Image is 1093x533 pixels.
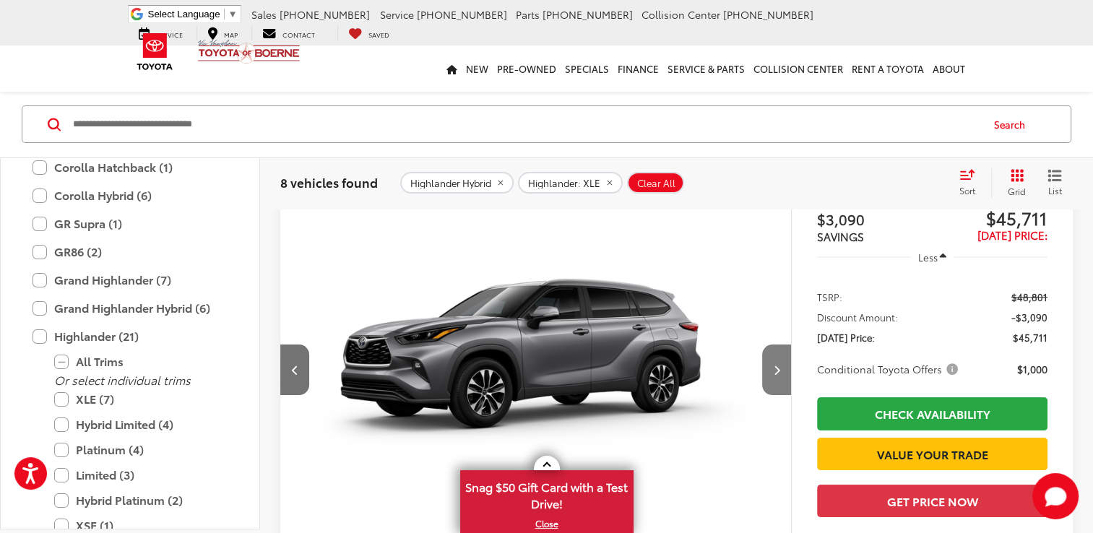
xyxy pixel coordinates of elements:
a: My Saved Vehicles [337,26,400,40]
span: SAVINGS [817,228,864,244]
span: [PHONE_NUMBER] [723,7,813,22]
a: Service [128,26,194,40]
label: GR Supra (1) [33,211,228,236]
a: Rent a Toyota [847,45,928,92]
label: All Trims [54,349,228,374]
a: Check Availability [817,397,1047,430]
a: Map [196,26,249,40]
span: [DATE] Price: [977,227,1047,243]
label: Limited (3) [54,462,228,487]
input: Search by Make, Model, or Keyword [72,107,980,142]
a: Pre-Owned [493,45,561,92]
span: Collision Center [641,7,720,22]
span: Clear All [637,178,675,189]
label: Corolla Hatchback (1) [33,155,228,180]
a: Collision Center [749,45,847,92]
a: Finance [613,45,663,92]
label: Hybrid Limited (4) [54,412,228,437]
span: 8 vehicles found [280,173,378,191]
span: $1,000 [1017,362,1047,376]
button: Conditional Toyota Offers [817,362,963,376]
span: [DATE] Price: [817,330,875,344]
span: Conditional Toyota Offers [817,362,961,376]
img: Toyota [128,28,182,75]
i: Or select individual trims [54,371,191,388]
label: Corolla Hybrid (6) [33,183,228,208]
img: Vic Vaughan Toyota of Boerne [197,39,301,64]
span: $45,711 [1013,330,1047,344]
span: $48,801 [1011,290,1047,304]
span: Highlander: XLE [528,178,600,189]
label: GR86 (2) [33,239,228,264]
a: Value Your Trade [817,438,1047,470]
span: Sales [251,7,277,22]
button: Grid View [991,168,1037,197]
span: Parts [516,7,540,22]
span: [PHONE_NUMBER] [543,7,633,22]
button: remove Highlander: XLE [518,172,623,194]
span: $45,711 [932,207,1047,228]
span: [PHONE_NUMBER] [280,7,370,22]
button: List View [1037,168,1073,197]
span: Saved [368,30,389,39]
a: Contact [251,26,326,40]
button: remove Highlander%20Hybrid [400,172,514,194]
a: Service & Parts: Opens in a new tab [663,45,749,92]
span: List [1047,184,1062,196]
svg: Start Chat [1032,473,1079,519]
a: Home [442,45,462,92]
span: $3,090 [817,208,933,230]
a: Select Language​ [148,9,238,19]
span: ▼ [228,9,238,19]
label: Grand Highlander Hybrid (6) [33,295,228,321]
span: Sort [959,184,975,196]
button: Get Price Now [817,485,1047,517]
button: Next image [762,344,791,395]
a: New [462,45,493,92]
label: XLE (7) [54,386,228,412]
label: Highlander (21) [33,324,228,349]
span: -$3,090 [1011,310,1047,324]
span: Snag $50 Gift Card with a Test Drive! [462,472,632,516]
span: Select Language [148,9,220,19]
button: Search [980,106,1046,142]
button: Clear All [627,172,684,194]
span: Grid [1008,185,1026,197]
span: Discount Amount: [817,310,898,324]
label: Grand Highlander (7) [33,267,228,292]
a: About [928,45,969,92]
label: Hybrid Platinum (2) [54,487,228,513]
a: Specials [561,45,613,92]
span: Less [917,251,937,264]
span: TSRP: [817,290,842,304]
label: Platinum (4) [54,437,228,462]
span: [PHONE_NUMBER] [417,7,507,22]
button: Less [911,244,954,270]
button: Previous image [280,344,309,395]
button: Toggle Chat Window [1032,473,1079,519]
button: Select sort value [952,168,991,197]
span: Highlander Hybrid [410,178,491,189]
span: ​ [224,9,225,19]
span: Service [380,7,414,22]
